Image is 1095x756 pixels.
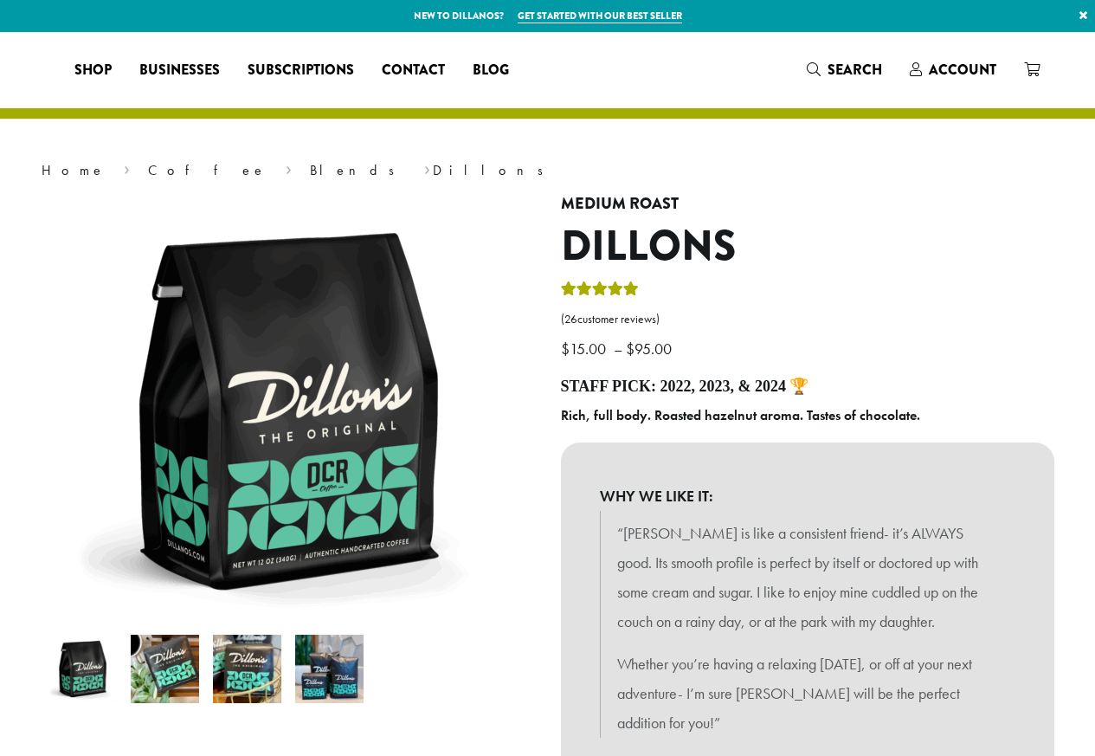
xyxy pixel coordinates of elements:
[424,154,430,181] span: ›
[561,406,920,424] b: Rich, full body. Roasted hazelnut aroma. Tastes of chocolate.
[626,339,676,359] bdi: 95.00
[561,378,1054,397] h4: Staff Pick: 2022, 2023, & 2024 🏆
[561,222,1054,272] h1: Dillons
[929,60,996,80] span: Account
[793,55,896,84] a: Search
[74,60,112,81] span: Shop
[617,519,998,636] p: “[PERSON_NAME] is like a consistent friend- it’s ALWAYS good. Its smooth profile is perfect by it...
[42,161,106,179] a: Home
[131,635,199,703] img: Dillons - Image 2
[561,339,610,359] bdi: 15.00
[614,339,622,359] span: –
[828,60,882,80] span: Search
[600,481,1015,511] b: WHY WE LIKE IT:
[148,161,267,179] a: Coffee
[213,635,281,703] img: Dillons - Image 3
[564,312,577,326] span: 26
[561,279,639,305] div: Rated 5.00 out of 5
[382,60,445,81] span: Contact
[248,60,354,81] span: Subscriptions
[295,635,364,703] img: Dillons - Image 4
[561,339,570,359] span: $
[473,60,509,81] span: Blog
[617,649,998,737] p: Whether you’re having a relaxing [DATE], or off at your next adventure- I’m sure [PERSON_NAME] wi...
[124,154,130,181] span: ›
[310,161,406,179] a: Blends
[61,56,126,84] a: Shop
[561,311,1054,328] a: (26customer reviews)
[139,60,220,81] span: Businesses
[626,339,634,359] span: $
[561,195,1054,214] h4: Medium Roast
[286,154,292,181] span: ›
[518,9,682,23] a: Get started with our best seller
[48,635,117,703] img: Dillons
[42,160,1054,181] nav: Breadcrumb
